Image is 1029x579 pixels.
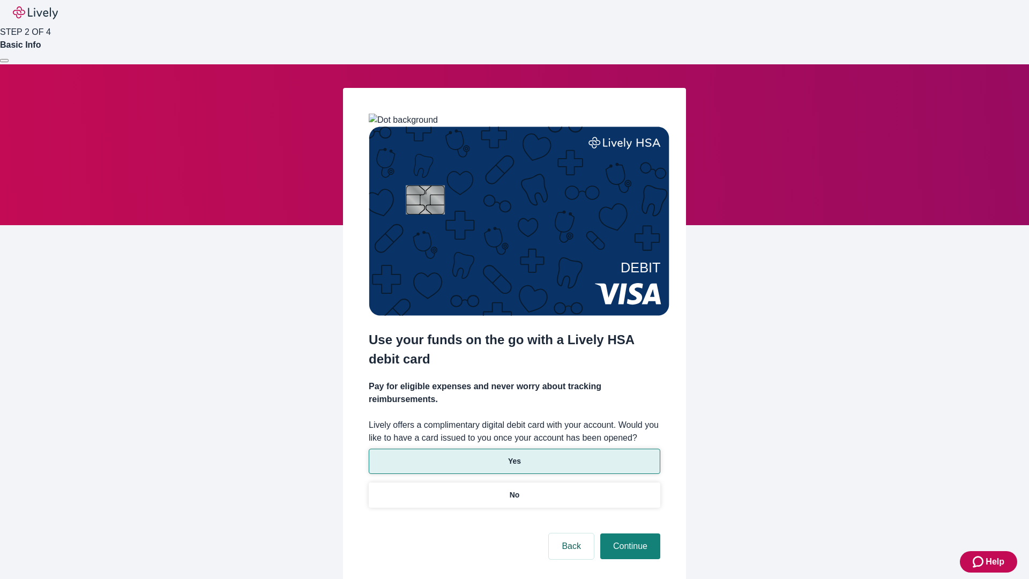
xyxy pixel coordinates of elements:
[960,551,1017,573] button: Zendesk support iconHelp
[973,555,986,568] svg: Zendesk support icon
[13,6,58,19] img: Lively
[369,380,660,406] h4: Pay for eligible expenses and never worry about tracking reimbursements.
[369,419,660,444] label: Lively offers a complimentary digital debit card with your account. Would you like to have a card...
[508,456,521,467] p: Yes
[369,482,660,508] button: No
[510,489,520,501] p: No
[369,330,660,369] h2: Use your funds on the go with a Lively HSA debit card
[986,555,1004,568] span: Help
[369,127,669,316] img: Debit card
[600,533,660,559] button: Continue
[369,114,438,127] img: Dot background
[369,449,660,474] button: Yes
[549,533,594,559] button: Back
